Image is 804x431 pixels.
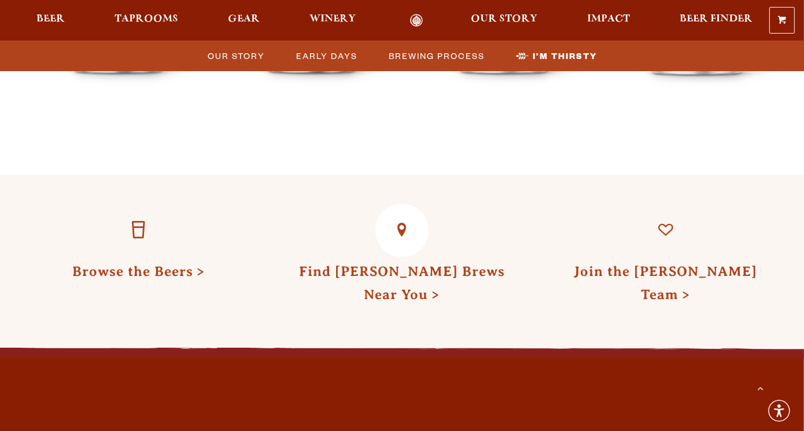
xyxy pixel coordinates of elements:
span: Early Days [297,47,358,64]
span: Winery [309,14,356,24]
a: Winery [302,14,363,27]
span: I’m Thirsty [533,47,598,64]
span: Brewing Process [389,47,485,64]
a: I’m Thirsty [510,47,603,64]
a: Impact [580,14,637,27]
a: Odell Home [394,14,438,27]
div: Accessibility Menu [766,398,792,423]
span: Our Story [208,47,265,64]
a: Browse the Beers [72,264,205,279]
a: Find [PERSON_NAME] Brews Near You [299,264,505,302]
a: Scroll to top [746,373,775,402]
span: Beer [36,14,65,24]
a: Taprooms [107,14,186,27]
a: Our Story [463,14,545,27]
span: Our Story [471,14,537,24]
a: Beer [29,14,72,27]
a: Gear [220,14,267,27]
a: Early Days [290,47,364,64]
a: Join the Odell Team [639,204,692,257]
a: Find Odell Brews Near You [375,204,429,257]
a: Join the [PERSON_NAME] Team [574,264,757,302]
a: Browse the Beers [112,204,165,257]
span: Gear [228,14,260,24]
a: Our Story [201,47,271,64]
span: Impact [587,14,630,24]
span: Beer Finder [680,14,753,24]
a: Beer Finder [672,14,760,27]
span: Taprooms [115,14,178,24]
a: Brewing Process [382,47,491,64]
